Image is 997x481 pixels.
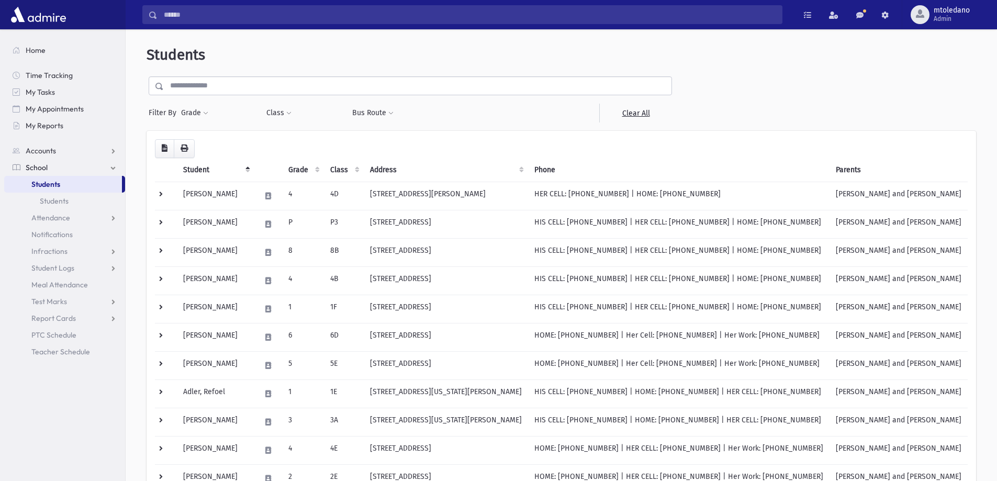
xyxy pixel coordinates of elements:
a: Accounts [4,142,125,159]
td: 4E [324,436,364,464]
span: Filter By [149,107,181,118]
span: Admin [934,15,970,23]
td: P [282,210,324,238]
a: Notifications [4,226,125,243]
td: [STREET_ADDRESS][US_STATE][PERSON_NAME] [364,379,528,408]
td: Adler, Refoel [177,379,254,408]
th: Parents [830,158,968,182]
span: Accounts [26,146,56,155]
td: HIS CELL: [PHONE_NUMBER] | HER CELL: [PHONE_NUMBER] | HOME: [PHONE_NUMBER] [528,238,830,266]
th: Student: activate to sort column descending [177,158,254,182]
td: [PERSON_NAME] and [PERSON_NAME] [830,436,968,464]
a: My Appointments [4,100,125,117]
td: [PERSON_NAME] [177,323,254,351]
td: [PERSON_NAME] [177,436,254,464]
a: Clear All [599,104,672,122]
td: 1F [324,295,364,323]
a: Home [4,42,125,59]
button: CSV [155,139,174,158]
td: [PERSON_NAME] [177,210,254,238]
td: HIS CELL: [PHONE_NUMBER] | HOME: [PHONE_NUMBER] | HER CELL: [PHONE_NUMBER] [528,408,830,436]
a: My Reports [4,117,125,134]
td: 4 [282,266,324,295]
a: PTC Schedule [4,327,125,343]
span: Meal Attendance [31,280,88,289]
td: [PERSON_NAME] [177,266,254,295]
td: 6 [282,323,324,351]
th: Class: activate to sort column ascending [324,158,364,182]
a: Teacher Schedule [4,343,125,360]
span: PTC Schedule [31,330,76,340]
span: Students [31,180,60,189]
td: 1 [282,295,324,323]
span: Report Cards [31,314,76,323]
td: HIS CELL: [PHONE_NUMBER] | HOME: [PHONE_NUMBER] | HER CELL: [PHONE_NUMBER] [528,379,830,408]
span: Attendance [31,213,70,222]
td: 6D [324,323,364,351]
td: [PERSON_NAME] [177,295,254,323]
a: Attendance [4,209,125,226]
td: 1 [282,379,324,408]
span: Test Marks [31,297,67,306]
td: 3 [282,408,324,436]
td: [STREET_ADDRESS][PERSON_NAME] [364,182,528,210]
td: 8 [282,238,324,266]
button: Class [266,104,292,122]
td: HER CELL: [PHONE_NUMBER] | HOME: [PHONE_NUMBER] [528,182,830,210]
td: HOME: [PHONE_NUMBER] | Her Cell: [PHONE_NUMBER] | Her Work: [PHONE_NUMBER] [528,323,830,351]
a: Time Tracking [4,67,125,84]
td: [PERSON_NAME] and [PERSON_NAME] [830,408,968,436]
td: [PERSON_NAME] and [PERSON_NAME] [830,238,968,266]
span: Students [147,46,205,63]
td: [PERSON_NAME] and [PERSON_NAME] [830,379,968,408]
span: Infractions [31,247,68,256]
td: 1E [324,379,364,408]
td: [STREET_ADDRESS] [364,266,528,295]
th: Grade: activate to sort column ascending [282,158,324,182]
td: [STREET_ADDRESS][US_STATE][PERSON_NAME] [364,408,528,436]
td: 3A [324,408,364,436]
td: 5E [324,351,364,379]
td: 8B [324,238,364,266]
a: Students [4,176,122,193]
a: Student Logs [4,260,125,276]
span: Notifications [31,230,73,239]
td: [STREET_ADDRESS] [364,351,528,379]
td: HIS CELL: [PHONE_NUMBER] | HER CELL: [PHONE_NUMBER] | HOME: [PHONE_NUMBER] [528,266,830,295]
td: HIS CELL: [PHONE_NUMBER] | HER CELL: [PHONE_NUMBER] | HOME: [PHONE_NUMBER] [528,210,830,238]
td: HOME: [PHONE_NUMBER] | HER CELL: [PHONE_NUMBER] | Her Work: [PHONE_NUMBER] [528,436,830,464]
td: [STREET_ADDRESS] [364,295,528,323]
td: 5 [282,351,324,379]
td: [PERSON_NAME] and [PERSON_NAME] [830,210,968,238]
a: My Tasks [4,84,125,100]
button: Print [174,139,195,158]
td: [PERSON_NAME] [177,351,254,379]
td: [PERSON_NAME] and [PERSON_NAME] [830,295,968,323]
td: HIS CELL: [PHONE_NUMBER] | HER CELL: [PHONE_NUMBER] | HOME: [PHONE_NUMBER] [528,295,830,323]
a: School [4,159,125,176]
span: Teacher Schedule [31,347,90,356]
span: My Tasks [26,87,55,97]
td: [STREET_ADDRESS] [364,210,528,238]
span: mtoledano [934,6,970,15]
td: 4 [282,436,324,464]
img: AdmirePro [8,4,69,25]
a: Test Marks [4,293,125,310]
span: My Appointments [26,104,84,114]
td: [PERSON_NAME] and [PERSON_NAME] [830,182,968,210]
td: P3 [324,210,364,238]
td: [PERSON_NAME] [177,238,254,266]
td: [STREET_ADDRESS] [364,323,528,351]
span: Student Logs [31,263,74,273]
input: Search [158,5,782,24]
td: [PERSON_NAME] and [PERSON_NAME] [830,266,968,295]
a: Meal Attendance [4,276,125,293]
td: 4B [324,266,364,295]
th: Address: activate to sort column ascending [364,158,528,182]
td: [PERSON_NAME] and [PERSON_NAME] [830,351,968,379]
td: 4 [282,182,324,210]
span: My Reports [26,121,63,130]
td: [PERSON_NAME] [177,408,254,436]
td: [STREET_ADDRESS] [364,436,528,464]
td: HOME: [PHONE_NUMBER] | Her Cell: [PHONE_NUMBER] | Her Work: [PHONE_NUMBER] [528,351,830,379]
